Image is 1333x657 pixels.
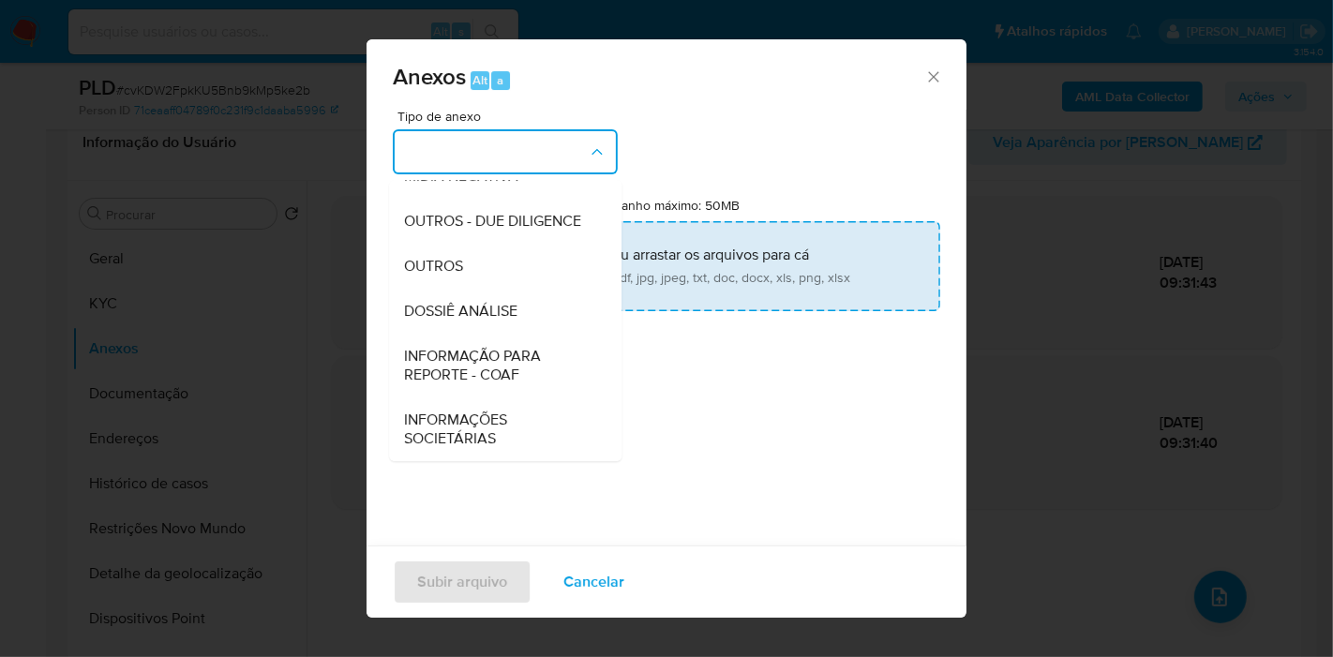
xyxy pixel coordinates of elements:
[404,167,518,186] span: MIDIA NEGATIVA
[539,560,649,605] button: Cancelar
[404,212,581,231] span: OUTROS - DUE DILIGENCE
[497,71,503,89] span: a
[404,302,517,321] span: DOSSIÊ ANÁLISE
[397,110,622,123] span: Tipo de anexo
[404,257,463,276] span: OUTROS
[599,197,741,214] label: Tamanho máximo: 50MB
[472,71,487,89] span: Alt
[404,411,595,448] span: INFORMAÇÕES SOCIETÁRIAS
[924,67,941,84] button: Fechar
[404,347,595,384] span: INFORMAÇÃO PARA REPORTE - COAF
[563,561,624,603] span: Cancelar
[393,60,466,93] span: Anexos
